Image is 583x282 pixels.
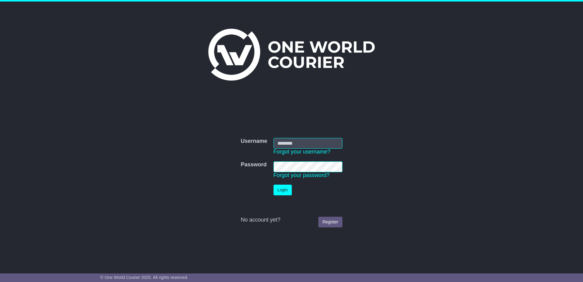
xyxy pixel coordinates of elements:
img: One World [208,29,375,81]
label: Username [241,138,267,145]
a: Forgot your password? [274,172,330,178]
a: Register [318,217,342,227]
label: Password [241,161,266,168]
button: Login [274,185,292,195]
div: No account yet? [241,217,342,223]
span: © One World Courier 2025. All rights reserved. [100,275,188,280]
a: Forgot your username? [274,149,331,155]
